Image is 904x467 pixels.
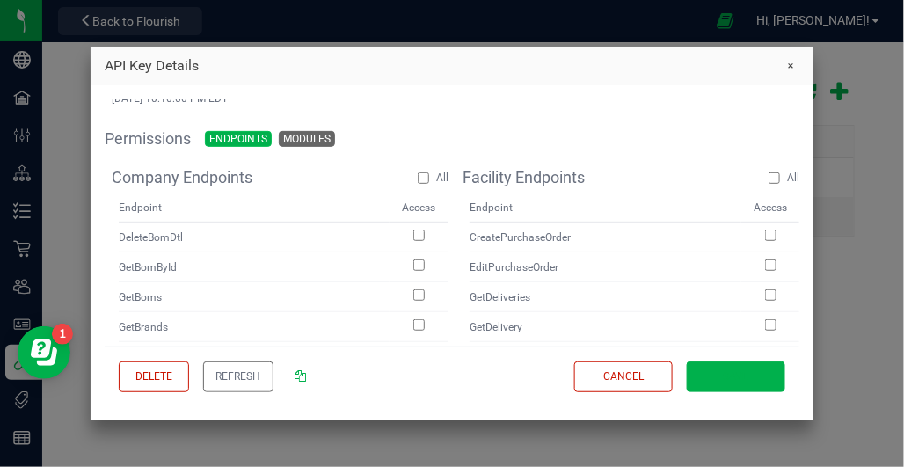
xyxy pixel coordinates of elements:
div: [DATE] 10:10:00 PM EDT [112,91,792,106]
button: Refresh [203,361,273,392]
kendo-label: Company Endpoints [112,168,252,186]
span: Refresh [215,369,260,384]
tr: Allow access to company endpoint {{e.role}} [119,282,448,312]
tr: Allow access to company endpoint {{e.role}} [119,223,448,252]
button: Delete [119,361,189,392]
tr: Allow access to facility endpoint {{e.role}} [470,252,799,282]
span: API Key Details [105,50,779,82]
tr: Allow access to facility endpoint {{e.role}} [470,282,799,312]
button: Modules [279,131,335,147]
kendo-label: CreatePurchaseOrder [470,231,571,244]
iframe: Resource center [18,326,70,379]
div: Select All Facility Endpoints [769,171,799,185]
kendo-label: Permissions [105,127,191,151]
button: Duplicate - Copy API Key to clipboard [288,361,313,392]
kendo-label: EditPurchaseOrder [470,261,558,274]
span: Delete [135,369,172,384]
div: Permissions - Choose between Endpoints or Modules [105,127,799,151]
tr: Allow access to facility endpoint {{e.role}} [470,342,799,372]
kendo-label: GetBoms [119,291,162,303]
iframe: Resource center unread badge [52,324,73,345]
tr: Allow access to company endpoint {{e.role}} [119,312,448,342]
kendo-label: GetBomById [119,261,177,274]
button: Save [687,361,785,392]
span: All [436,171,450,185]
span: Modules [283,132,331,146]
kendo-label: GetBrands [119,321,168,333]
button: Close [779,55,803,78]
tr: Allow access to facility endpoint {{e.role}} [470,312,799,342]
tr: Allow access to company endpoint {{e.role}} [119,252,448,282]
kendo-label: GetDelivery [470,321,522,333]
button: Endpoints [205,131,272,147]
span: All [787,171,801,185]
span: Endpoints [209,132,267,146]
tr: Allow access to facility endpoint {{e.role}} [470,223,799,252]
button: Cancel [574,361,673,392]
th: Access [390,201,448,223]
kendo-label: DeleteBomDtl [119,231,183,244]
th: Endpoint [119,201,390,223]
kendo-label: GetDeliveries [470,291,530,303]
span: Cancel [603,369,644,384]
kendo-label: Facility Endpoints [463,168,585,186]
span: Save [724,369,749,384]
div: Select All Company Endpoints [418,171,448,185]
tr: Allow access to company endpoint {{e.role}} [119,342,448,372]
th: Access [741,201,799,223]
th: Endpoint [470,201,741,223]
